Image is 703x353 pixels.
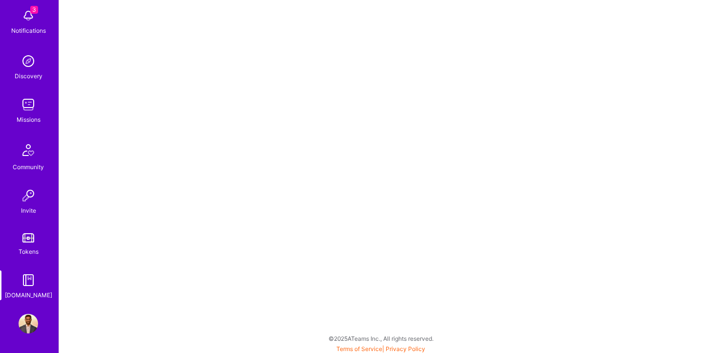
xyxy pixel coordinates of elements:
[59,326,703,351] div: © 2025 ATeams Inc., All rights reserved.
[19,6,38,25] img: bell
[19,314,38,333] img: User Avatar
[15,71,42,81] div: Discovery
[21,205,36,216] div: Invite
[22,233,34,243] img: tokens
[13,162,44,172] div: Community
[11,25,46,36] div: Notifications
[17,114,41,125] div: Missions
[19,186,38,205] img: Invite
[5,290,52,300] div: [DOMAIN_NAME]
[19,95,38,114] img: teamwork
[336,345,425,353] span: |
[386,345,425,353] a: Privacy Policy
[19,270,38,290] img: guide book
[16,314,41,333] a: User Avatar
[336,345,382,353] a: Terms of Service
[30,6,38,14] span: 3
[19,51,38,71] img: discovery
[17,138,40,162] img: Community
[19,246,39,257] div: Tokens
